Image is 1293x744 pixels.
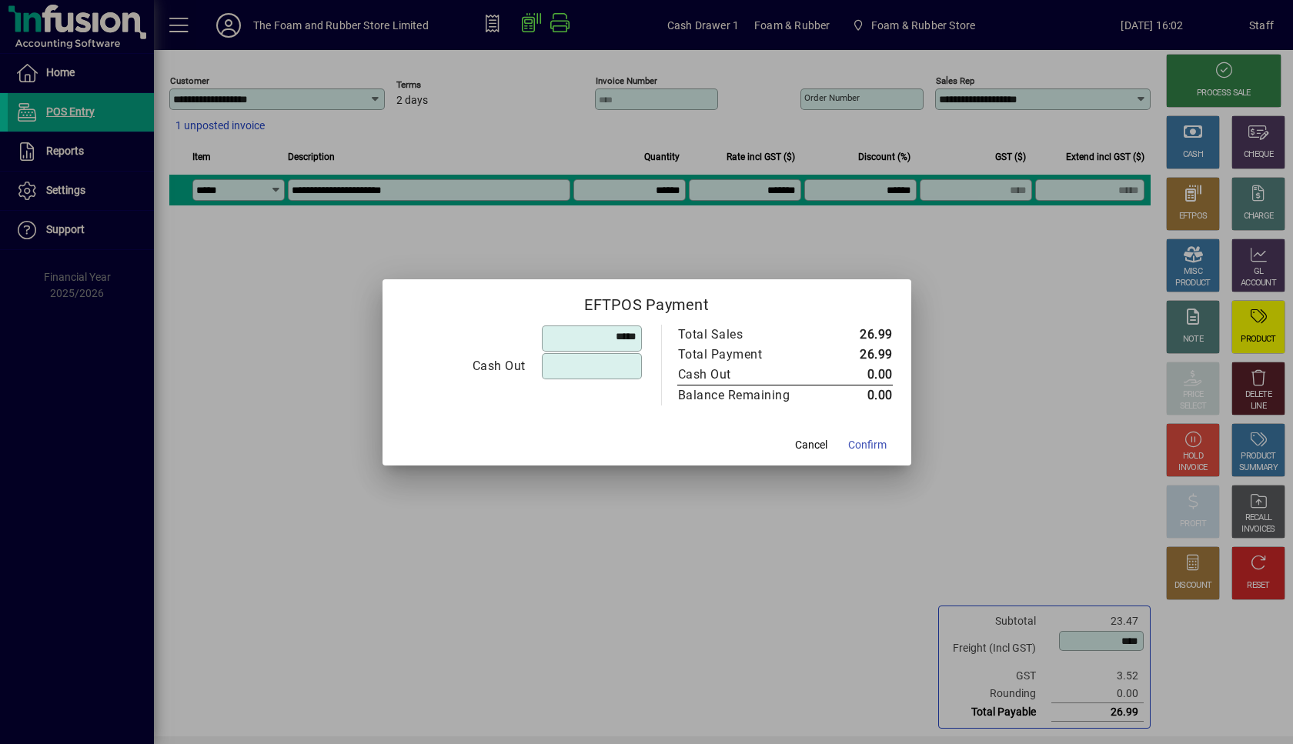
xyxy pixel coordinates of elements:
td: 26.99 [823,325,893,345]
td: 0.00 [823,365,893,385]
button: Confirm [842,432,893,459]
td: Total Payment [677,345,823,365]
div: Balance Remaining [678,386,807,405]
div: Cash Out [402,357,526,375]
h2: EFTPOS Payment [383,279,911,324]
button: Cancel [787,432,836,459]
div: Cash Out [678,365,807,384]
td: 0.00 [823,385,893,405]
td: Total Sales [677,325,823,345]
span: Confirm [848,437,887,453]
td: 26.99 [823,345,893,365]
span: Cancel [795,437,827,453]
